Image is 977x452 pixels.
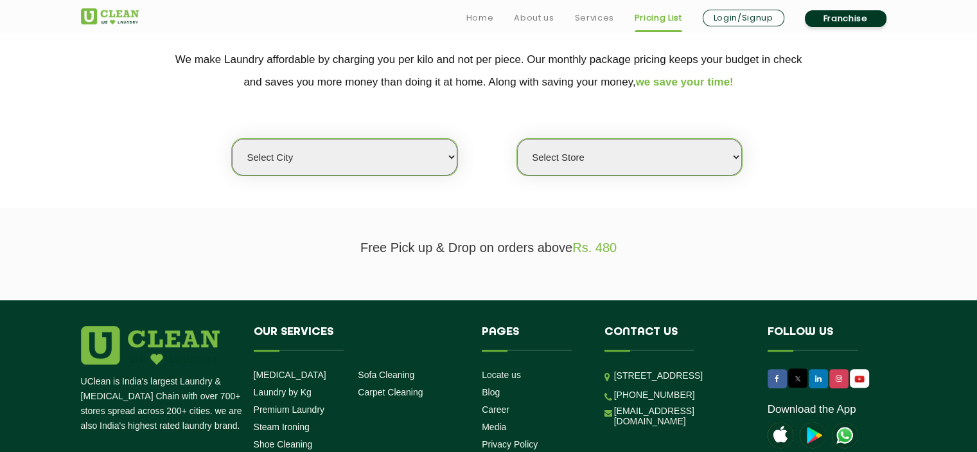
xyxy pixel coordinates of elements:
[635,10,682,26] a: Pricing List
[482,422,506,432] a: Media
[832,422,858,448] img: UClean Laundry and Dry Cleaning
[800,422,825,448] img: playstoreicon.png
[851,372,868,386] img: UClean Laundry and Dry Cleaning
[482,439,538,449] a: Privacy Policy
[254,422,310,432] a: Steam Ironing
[614,390,695,400] a: [PHONE_NUMBER]
[768,422,793,448] img: apple-icon.png
[614,368,748,383] p: [STREET_ADDRESS]
[81,48,897,93] p: We make Laundry affordable by charging you per kilo and not per piece. Our monthly package pricin...
[254,370,326,380] a: [MEDICAL_DATA]
[81,240,897,255] p: Free Pick up & Drop on orders above
[358,387,423,397] a: Carpet Cleaning
[358,370,414,380] a: Sofa Cleaning
[254,404,325,415] a: Premium Laundry
[572,240,617,255] span: Rs. 480
[768,326,881,350] h4: Follow us
[604,326,748,350] h4: Contact us
[636,76,734,88] span: we save your time!
[81,8,139,24] img: UClean Laundry and Dry Cleaning
[254,326,463,350] h4: Our Services
[805,10,886,27] a: Franchise
[482,370,521,380] a: Locate us
[614,406,748,426] a: [EMAIL_ADDRESS][DOMAIN_NAME]
[574,10,613,26] a: Services
[254,439,313,449] a: Shoe Cleaning
[482,326,585,350] h4: Pages
[254,387,312,397] a: Laundry by Kg
[482,404,509,415] a: Career
[81,374,244,433] p: UClean is India's largest Laundry & [MEDICAL_DATA] Chain with over 700+ stores spread across 200+...
[466,10,494,26] a: Home
[514,10,554,26] a: About us
[81,326,220,365] img: logo.png
[703,10,784,26] a: Login/Signup
[482,387,500,397] a: Blog
[768,403,856,416] a: Download the App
